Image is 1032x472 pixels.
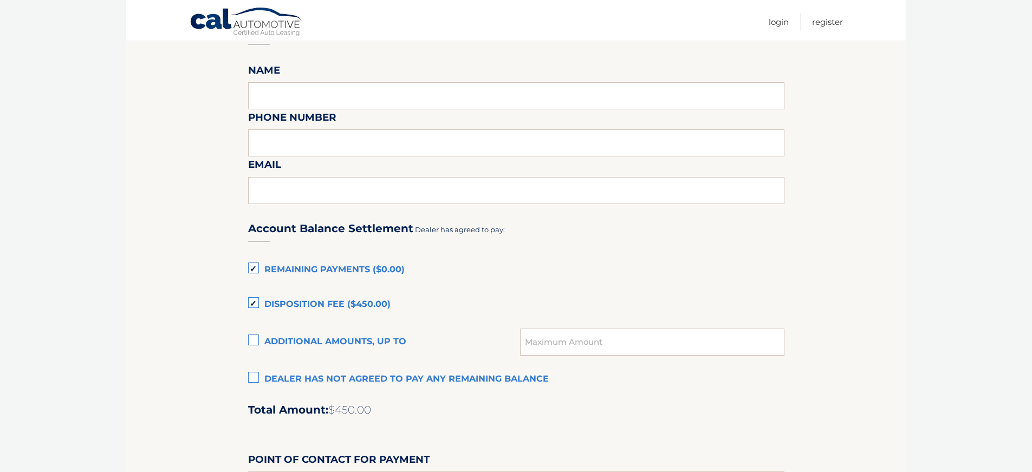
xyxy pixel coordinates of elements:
label: Additional amounts, up to [248,331,521,353]
label: Dealer has not agreed to pay any remaining balance [248,369,784,390]
label: Email [248,156,281,176]
label: Remaining Payments ($0.00) [248,259,784,281]
a: Login [769,13,789,31]
a: Cal Automotive [190,7,303,38]
input: Maximum Amount [520,329,784,356]
label: Disposition Fee ($450.00) [248,294,784,316]
h2: Total Amount: [248,403,784,417]
label: Phone Number [248,109,336,129]
h3: Account Balance Settlement [248,222,413,235]
label: Name [248,62,280,82]
a: Register [812,13,843,31]
span: $450.00 [328,403,371,416]
span: Dealer has agreed to pay: [415,225,505,234]
label: Point of Contact for Payment [248,451,430,471]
